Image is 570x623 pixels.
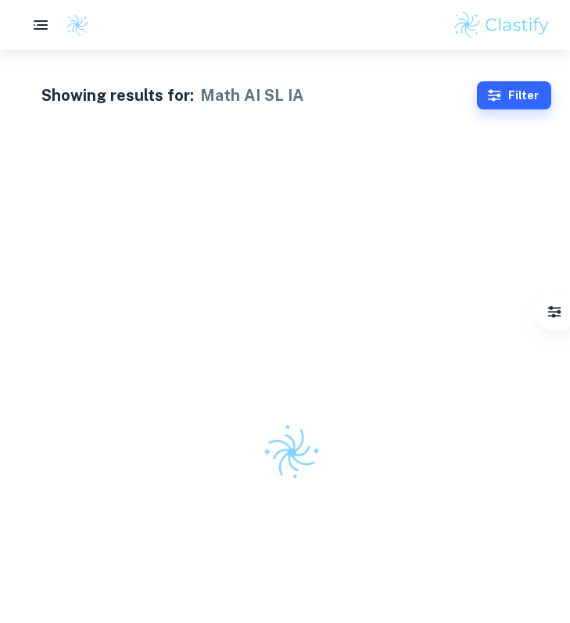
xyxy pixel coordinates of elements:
[200,84,304,107] h1: Math AI SL IA
[56,13,89,37] a: Clastify logo
[477,81,551,109] button: Filter
[66,13,89,37] img: Clastify logo
[539,296,570,328] button: Filter
[452,9,551,41] img: Clastify logo
[41,84,194,107] h1: Showing results for:
[253,414,330,491] img: Clastify logo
